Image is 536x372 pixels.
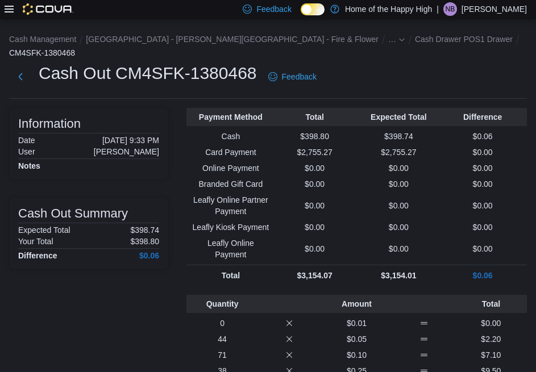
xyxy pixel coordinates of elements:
[359,270,439,281] p: $3,154.01
[359,200,439,211] p: $0.00
[264,65,321,88] a: Feedback
[18,251,57,260] h4: Difference
[460,298,522,310] p: Total
[443,111,522,123] p: Difference
[275,111,355,123] p: Total
[9,65,32,88] button: Next
[359,221,439,233] p: $0.00
[191,349,254,361] p: 71
[359,131,439,142] p: $398.74
[443,147,522,158] p: $0.00
[18,161,40,170] h4: Notes
[345,2,432,16] p: Home of the Happy High
[282,71,317,82] span: Feedback
[18,225,70,235] h6: Expected Total
[443,243,522,254] p: $0.00
[359,178,439,190] p: $0.00
[275,147,355,158] p: $2,755.27
[130,237,159,246] p: $398.80
[443,270,522,281] p: $0.06
[191,111,271,123] p: Payment Method
[388,35,405,44] button: See collapsed breadcrumbs - Clicking this button will toggle a popover dialog.
[325,333,388,345] p: $0.05
[443,178,522,190] p: $0.00
[325,298,388,310] p: Amount
[191,178,271,190] p: Branded Gift Card
[191,333,254,345] p: 44
[359,111,439,123] p: Expected Total
[443,200,522,211] p: $0.00
[191,221,271,233] p: Leafly Kiosk Payment
[446,2,455,16] span: NB
[18,147,35,156] h6: User
[437,2,439,16] p: |
[130,225,159,235] p: $398.74
[275,162,355,174] p: $0.00
[9,35,76,44] button: Cash Management
[39,62,257,85] h1: Cash Out CM4SFK-1380468
[462,2,527,16] p: [PERSON_NAME]
[275,178,355,190] p: $0.00
[443,162,522,174] p: $0.00
[443,221,522,233] p: $0.00
[256,3,291,15] span: Feedback
[18,237,53,246] h6: Your Total
[325,349,388,361] p: $0.10
[191,237,271,260] p: Leafly Online Payment
[139,251,159,260] h4: $0.06
[460,349,522,361] p: $7.10
[9,48,75,57] button: CM4SFK-1380468
[191,147,271,158] p: Card Payment
[301,3,325,15] input: Dark Mode
[443,131,522,142] p: $0.06
[275,243,355,254] p: $0.00
[86,35,379,44] button: [GEOGRAPHIC_DATA] - [PERSON_NAME][GEOGRAPHIC_DATA] - Fire & Flower
[191,317,254,329] p: 0
[191,162,271,174] p: Online Payment
[18,117,81,131] h3: Information
[359,147,439,158] p: $2,755.27
[398,36,405,43] svg: - Clicking this button will toggle a popover dialog.
[275,131,355,142] p: $398.80
[443,2,457,16] div: Nicole Bohach
[388,35,396,44] span: See collapsed breadcrumbs
[23,3,73,15] img: Cova
[325,317,388,329] p: $0.01
[191,270,271,281] p: Total
[9,32,527,60] nav: An example of EuiBreadcrumbs
[18,136,35,145] h6: Date
[359,243,439,254] p: $0.00
[275,221,355,233] p: $0.00
[275,270,355,281] p: $3,154.07
[94,147,159,156] p: [PERSON_NAME]
[102,136,159,145] p: [DATE] 9:33 PM
[191,131,271,142] p: Cash
[191,194,271,217] p: Leafly Online Partner Payment
[275,200,355,211] p: $0.00
[460,333,522,345] p: $2.20
[415,35,513,44] button: Cash Drawer POS1 Drawer
[460,317,522,329] p: $0.00
[359,162,439,174] p: $0.00
[191,298,254,310] p: Quantity
[18,207,128,220] h3: Cash Out Summary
